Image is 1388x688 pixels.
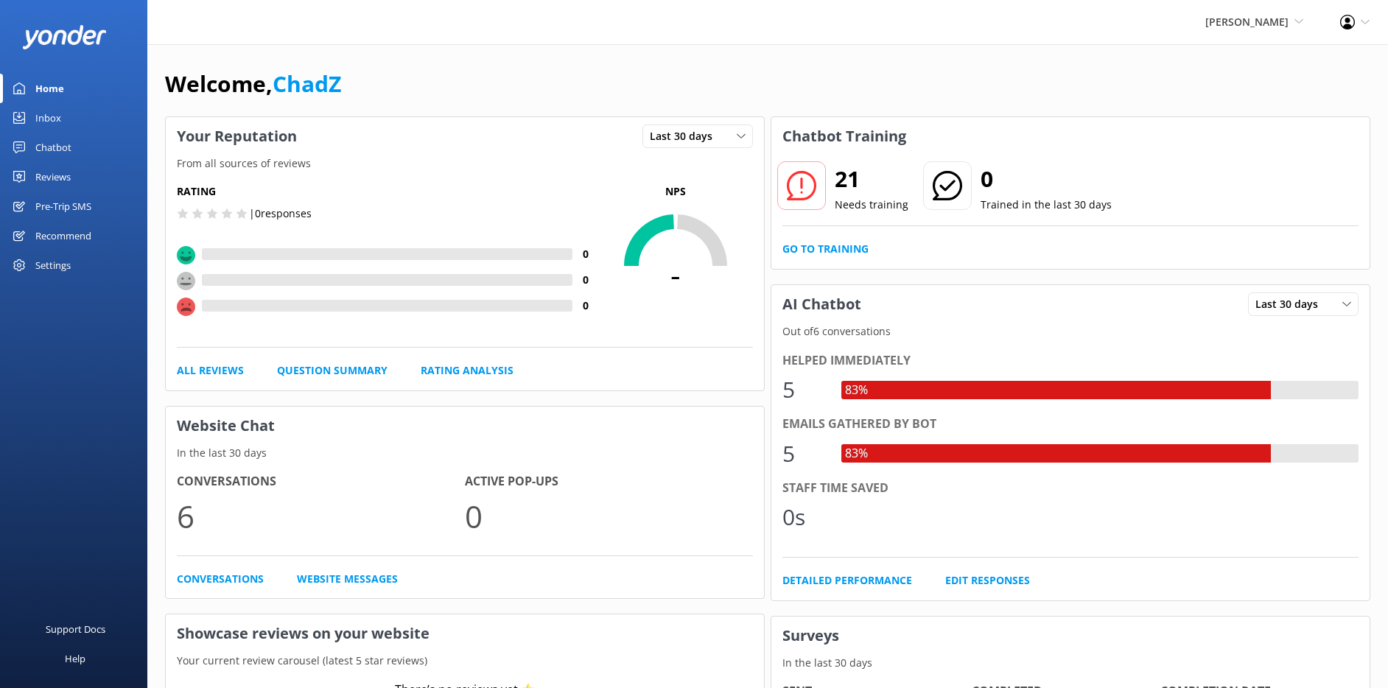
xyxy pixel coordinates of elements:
span: [PERSON_NAME] [1205,15,1289,29]
h2: 0 [981,161,1112,197]
span: - [598,256,753,292]
a: Conversations [177,571,264,587]
a: All Reviews [177,362,244,379]
div: Reviews [35,162,71,192]
p: Out of 6 conversations [771,323,1370,340]
p: | 0 responses [249,206,312,222]
div: Helped immediately [782,351,1359,371]
h3: Your Reputation [166,117,308,155]
div: Home [35,74,64,103]
a: Rating Analysis [421,362,514,379]
h4: Conversations [177,472,465,491]
div: Recommend [35,221,91,250]
h2: 21 [835,161,908,197]
p: From all sources of reviews [166,155,764,172]
h3: Website Chat [166,407,764,445]
h4: 0 [572,272,598,288]
p: In the last 30 days [771,655,1370,671]
div: Support Docs [46,614,105,644]
div: Help [65,644,85,673]
p: Trained in the last 30 days [981,197,1112,213]
div: Settings [35,250,71,280]
div: Emails gathered by bot [782,415,1359,434]
a: Go to Training [782,241,869,257]
div: 83% [841,381,872,400]
div: Inbox [35,103,61,133]
a: ChadZ [273,69,341,99]
div: Pre-Trip SMS [35,192,91,221]
h3: Chatbot Training [771,117,917,155]
h5: Rating [177,183,598,200]
a: Website Messages [297,571,398,587]
div: 0s [782,499,827,535]
h4: 0 [572,298,598,314]
p: 6 [177,491,465,541]
a: Detailed Performance [782,572,912,589]
div: 83% [841,444,872,463]
div: 5 [782,436,827,471]
h1: Welcome, [165,66,341,102]
h4: 0 [572,246,598,262]
span: Last 30 days [1255,296,1327,312]
p: Needs training [835,197,908,213]
h3: AI Chatbot [771,285,872,323]
h3: Surveys [771,617,1370,655]
a: Edit Responses [945,572,1030,589]
div: 5 [782,372,827,407]
p: In the last 30 days [166,445,764,461]
h4: Active Pop-ups [465,472,753,491]
p: NPS [598,183,753,200]
div: Chatbot [35,133,71,162]
span: Last 30 days [650,128,721,144]
img: yonder-white-logo.png [22,25,107,49]
a: Question Summary [277,362,388,379]
h3: Showcase reviews on your website [166,614,764,653]
p: Your current review carousel (latest 5 star reviews) [166,653,764,669]
div: Staff time saved [782,479,1359,498]
p: 0 [465,491,753,541]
